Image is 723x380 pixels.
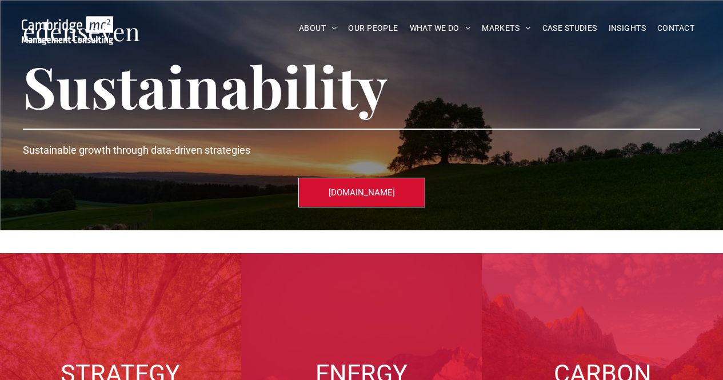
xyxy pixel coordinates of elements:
[22,16,114,45] img: Go to Homepage
[22,18,114,30] a: Your Business Transformed | Cambridge Management Consulting
[652,19,700,37] a: CONTACT
[293,19,343,37] a: ABOUT
[404,19,477,37] a: WHAT WE DO
[23,144,250,156] span: Sustainable growth through data-driven strategies
[342,19,404,37] a: OUR PEOPLE
[298,178,425,207] a: [DOMAIN_NAME]
[603,19,652,37] a: INSIGHTS
[537,19,603,37] a: CASE STUDIES
[476,19,536,37] a: MARKETS
[329,178,395,207] span: [DOMAIN_NAME]
[23,47,388,123] span: Sustainability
